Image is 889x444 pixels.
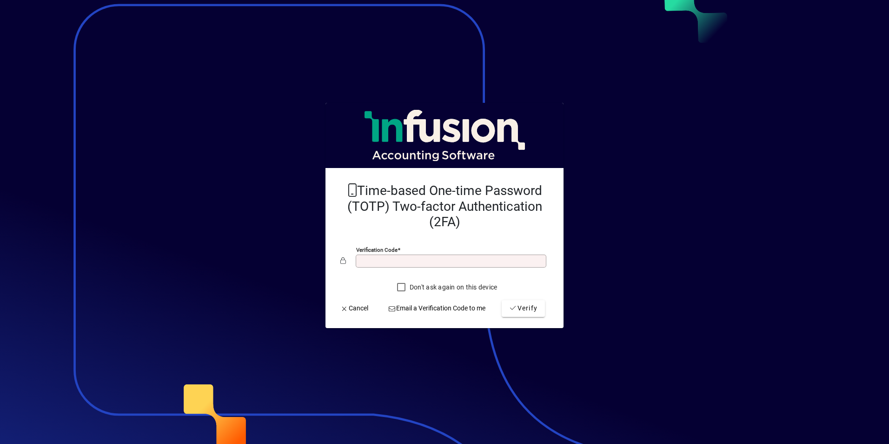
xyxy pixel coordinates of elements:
[388,303,486,313] span: Email a Verification Code to me
[340,183,549,230] h2: Time-based One-time Password (TOTP) Two-factor Authentication (2FA)
[408,283,498,292] label: Don't ask again on this device
[385,300,490,317] button: Email a Verification Code to me
[509,303,537,313] span: Verify
[340,303,368,313] span: Cancel
[356,247,398,253] mat-label: Verification code
[502,300,545,317] button: Verify
[337,300,372,317] button: Cancel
